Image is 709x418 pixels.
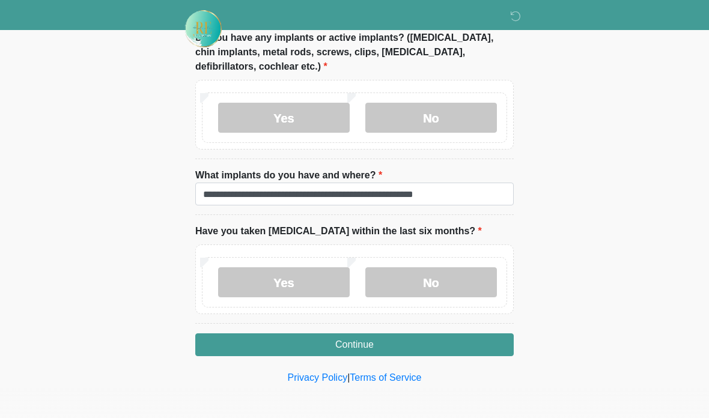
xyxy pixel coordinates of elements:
a: Privacy Policy [288,372,348,383]
label: Yes [218,103,350,133]
a: Terms of Service [350,372,421,383]
a: | [347,372,350,383]
label: No [365,103,497,133]
label: What implants do you have and where? [195,168,382,183]
img: Rehydrate Aesthetics & Wellness Logo [183,9,223,49]
button: Continue [195,333,514,356]
label: Have you taken [MEDICAL_DATA] within the last six months? [195,224,482,238]
label: Yes [218,267,350,297]
label: No [365,267,497,297]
